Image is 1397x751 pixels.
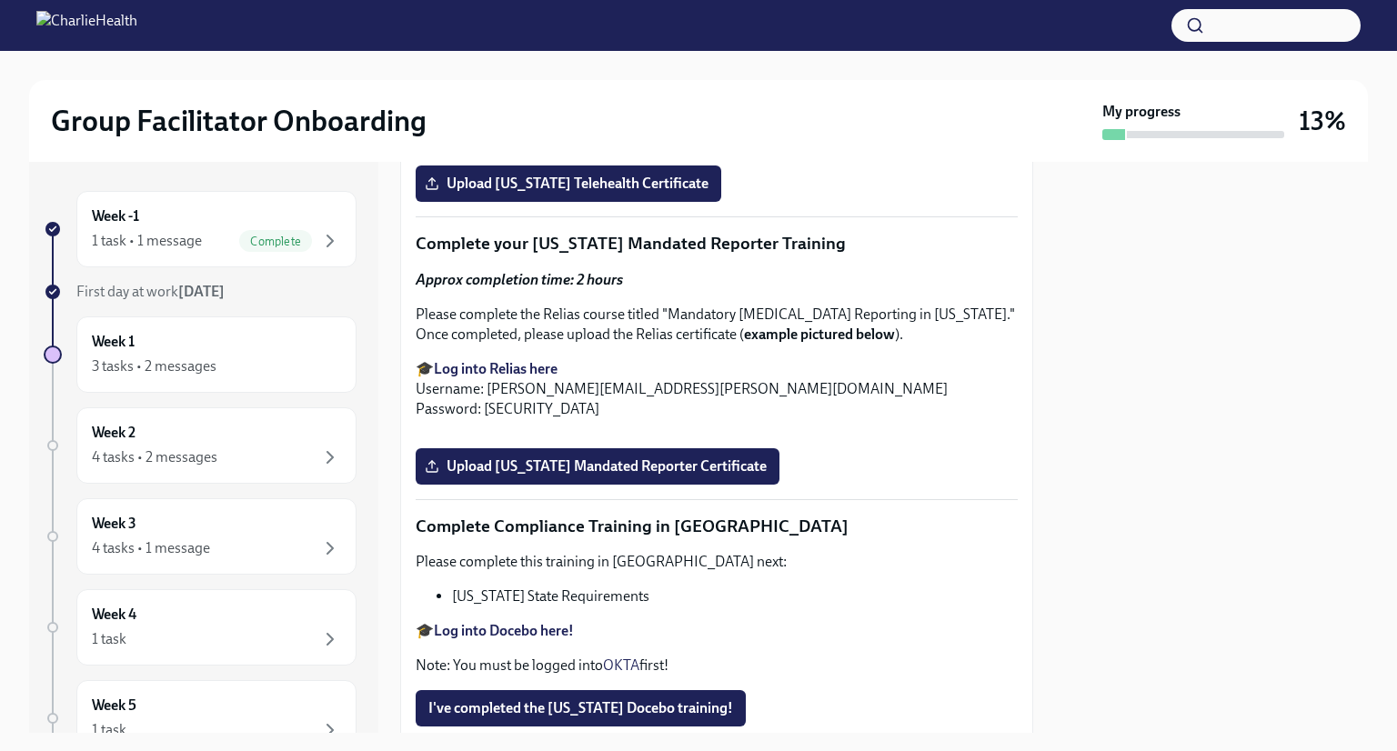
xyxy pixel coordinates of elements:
img: CharlieHealth [36,11,137,40]
a: Week 13 tasks • 2 messages [44,316,357,393]
span: First day at work [76,283,225,300]
div: 1 task • 1 message [92,231,202,251]
a: Week -11 task • 1 messageComplete [44,191,357,267]
span: Upload [US_STATE] Mandated Reporter Certificate [428,457,767,476]
p: 🎓 [416,621,1018,641]
button: I've completed the [US_STATE] Docebo training! [416,690,746,726]
p: Please complete the Relias course titled "Mandatory [MEDICAL_DATA] Reporting in [US_STATE]." Once... [416,305,1018,345]
p: Complete your [US_STATE] Mandated Reporter Training [416,232,1018,255]
div: 4 tasks • 1 message [92,538,210,558]
label: Upload [US_STATE] Mandated Reporter Certificate [416,448,779,485]
a: Log into Relias here [434,360,558,377]
h2: Group Facilitator Onboarding [51,103,427,139]
div: 1 task [92,720,126,740]
span: I've completed the [US_STATE] Docebo training! [428,699,733,717]
a: Log into Docebo here! [434,622,574,639]
strong: [DATE] [178,283,225,300]
p: Note: You must be logged into first! [416,656,1018,676]
strong: example pictured below [744,325,895,343]
span: Complete [239,235,312,248]
a: Week 41 task [44,589,357,666]
h6: Week 2 [92,423,136,443]
strong: My progress [1102,102,1181,122]
span: Upload [US_STATE] Telehealth Certificate [428,175,709,193]
h6: Week 3 [92,514,136,534]
div: 1 task [92,629,126,649]
a: Week 24 tasks • 2 messages [44,407,357,484]
p: Complete Compliance Training in [GEOGRAPHIC_DATA] [416,515,1018,538]
strong: Approx completion time: 2 hours [416,271,623,288]
h6: Week 4 [92,605,136,625]
p: Please complete this training in [GEOGRAPHIC_DATA] next: [416,552,1018,572]
h6: Week 5 [92,696,136,716]
a: First day at work[DATE] [44,282,357,302]
a: OKTA [603,656,639,674]
label: Upload [US_STATE] Telehealth Certificate [416,165,721,202]
p: 🎓 Username: [PERSON_NAME][EMAIL_ADDRESS][PERSON_NAME][DOMAIN_NAME] Password: [SECURITY_DATA] [416,359,1018,419]
h6: Week -1 [92,206,139,226]
a: Week 34 tasks • 1 message [44,498,357,575]
div: 4 tasks • 2 messages [92,447,217,467]
div: 3 tasks • 2 messages [92,356,216,376]
h3: 13% [1299,105,1346,137]
h6: Week 1 [92,332,135,352]
li: [US_STATE] State Requirements [452,586,1018,606]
